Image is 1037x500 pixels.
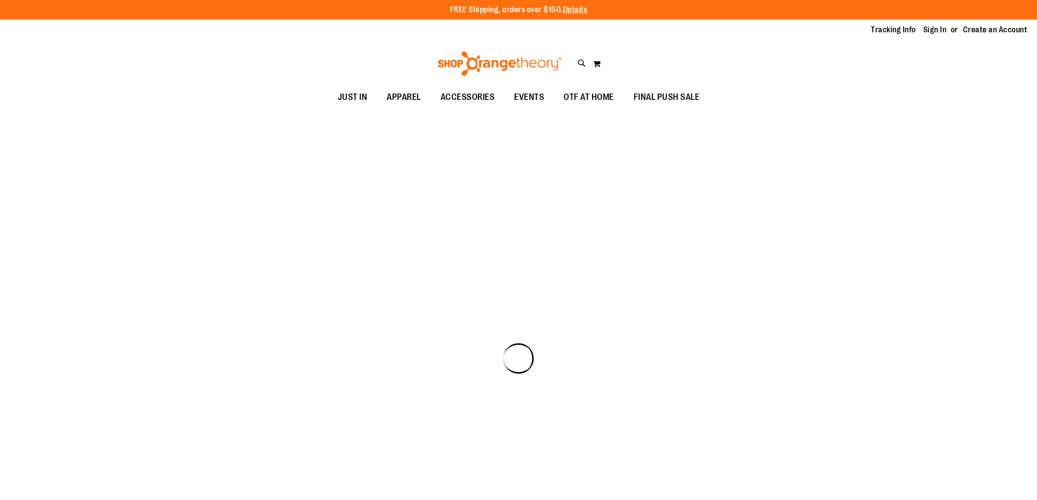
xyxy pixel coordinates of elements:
a: ACCESSORIES [431,86,505,109]
span: OTF AT HOME [564,86,614,108]
a: Create an Account [963,24,1028,35]
a: APPAREL [377,86,431,109]
span: ACCESSORIES [441,86,495,108]
a: Details [563,5,588,14]
a: FINAL PUSH SALE [624,86,710,109]
span: APPAREL [387,86,421,108]
a: Tracking Info [871,24,916,35]
span: FINAL PUSH SALE [634,86,700,108]
a: Sign In [923,24,947,35]
img: Shop Orangetheory [436,51,563,76]
a: JUST IN [328,86,377,109]
a: EVENTS [504,86,554,109]
span: EVENTS [514,86,544,108]
a: OTF AT HOME [554,86,624,109]
span: JUST IN [338,86,368,108]
p: FREE Shipping, orders over $150. [450,4,588,16]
